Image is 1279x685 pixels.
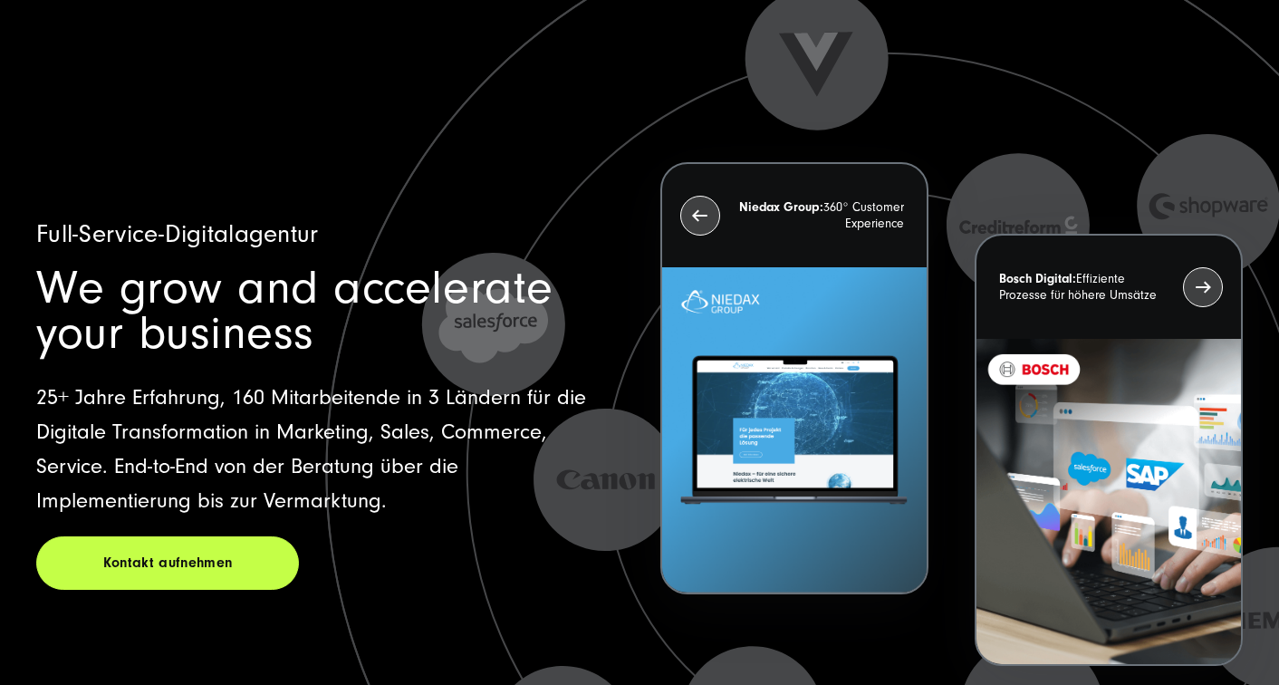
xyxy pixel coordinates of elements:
[36,220,319,248] span: Full-Service-Digitalagentur
[36,261,553,360] span: We grow and accelerate your business
[999,271,1173,304] p: Effiziente Prozesse für höhere Umsätze
[662,267,927,593] img: Letztes Projekt von Niedax. Ein Laptop auf dem die Niedax Website geöffnet ist, auf blauem Hinter...
[36,381,619,518] p: 25+ Jahre Erfahrung, 160 Mitarbeitende in 3 Ländern für die Digitale Transformation in Marketing,...
[975,234,1243,666] button: Bosch Digital:Effiziente Prozesse für höhere Umsätze BOSCH - Kundeprojekt - Digital Transformatio...
[660,162,928,594] button: Niedax Group:360° Customer Experience Letztes Projekt von Niedax. Ein Laptop auf dem die Niedax W...
[976,339,1241,664] img: BOSCH - Kundeprojekt - Digital Transformation Agentur SUNZINET
[36,536,299,590] a: Kontakt aufnehmen
[999,272,1076,286] strong: Bosch Digital:
[730,199,904,232] p: 360° Customer Experience
[739,200,823,215] strong: Niedax Group:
